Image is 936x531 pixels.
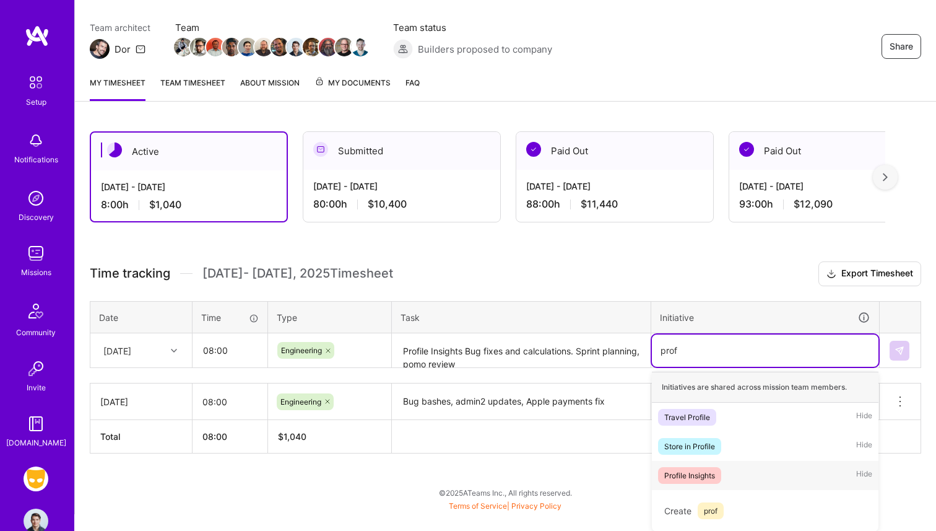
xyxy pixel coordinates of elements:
[336,37,352,58] a: Team Member Avatar
[826,268,836,281] i: icon Download
[101,180,277,193] div: [DATE] - [DATE]
[304,37,320,58] a: Team Member Avatar
[201,311,259,324] div: Time
[207,37,223,58] a: Team Member Avatar
[729,132,926,170] div: Paid Out
[24,411,48,436] img: guide book
[652,372,878,403] div: Initiatives are shared across mission team members.
[313,180,490,193] div: [DATE] - [DATE]
[856,467,872,484] span: Hide
[136,44,145,54] i: icon Mail
[818,261,921,286] button: Export Timesheet
[352,37,368,58] a: Team Member Avatar
[254,38,273,56] img: Team Member Avatar
[883,173,888,182] img: right
[101,198,277,211] div: 8:00 h
[319,38,337,56] img: Team Member Avatar
[526,180,703,193] div: [DATE] - [DATE]
[392,301,651,333] th: Task
[313,142,328,157] img: Submitted
[160,76,225,101] a: Team timesheet
[24,467,48,491] img: Grindr: Mobile + BE + Cloud
[202,266,393,281] span: [DATE] - [DATE] , 2025 Timesheet
[664,469,715,482] div: Profile Insights
[21,296,51,326] img: Community
[175,21,368,34] span: Team
[103,344,131,357] div: [DATE]
[516,132,713,170] div: Paid Out
[191,37,207,58] a: Team Member Avatar
[193,420,268,454] th: 08:00
[664,440,715,453] div: Store in Profile
[19,211,54,224] div: Discovery
[256,37,272,58] a: Team Member Avatar
[24,186,48,211] img: discovery
[14,153,58,166] div: Notifications
[314,76,391,90] span: My Documents
[272,37,288,58] a: Team Member Avatar
[526,198,703,211] div: 88:00 h
[739,198,916,211] div: 93:00 h
[287,38,305,56] img: Team Member Avatar
[393,39,413,59] img: Builders proposed to company
[222,38,241,56] img: Team Member Avatar
[90,76,145,101] a: My timesheet
[90,39,110,59] img: Team Architect
[393,385,649,419] textarea: Bug bashes, admin2 updates, Apple payments fix
[24,356,48,381] img: Invite
[107,143,122,157] img: Active
[90,420,193,454] th: Total
[882,34,921,59] button: Share
[856,409,872,426] span: Hide
[240,37,256,58] a: Team Member Avatar
[314,76,391,101] a: My Documents
[190,38,209,56] img: Team Member Avatar
[24,241,48,266] img: teamwork
[206,38,225,56] img: Team Member Avatar
[27,381,46,394] div: Invite
[449,501,507,511] a: Terms of Service
[660,310,870,325] div: Initiative
[280,397,321,406] span: Engineering
[351,38,370,56] img: Team Member Avatar
[320,37,336,58] a: Team Member Avatar
[511,501,561,511] a: Privacy Policy
[21,266,51,279] div: Missions
[698,502,724,519] span: prof
[149,198,181,211] span: $1,040
[175,37,191,58] a: Team Member Avatar
[393,335,649,367] textarea: Profile Insights Bug fixes and calculations. Sprint planning, pomo review
[278,431,306,442] span: $ 1,040
[739,180,916,193] div: [DATE] - [DATE]
[268,301,392,333] th: Type
[739,142,754,157] img: Paid Out
[313,198,490,211] div: 80:00 h
[281,346,322,355] span: Engineering
[288,37,304,58] a: Team Member Avatar
[405,76,420,101] a: FAQ
[91,133,287,170] div: Active
[174,38,193,56] img: Team Member Avatar
[90,266,170,281] span: Time tracking
[890,40,913,53] span: Share
[6,436,66,449] div: [DOMAIN_NAME]
[303,132,500,170] div: Submitted
[303,38,321,56] img: Team Member Avatar
[16,326,56,339] div: Community
[664,411,710,424] div: Travel Profile
[171,348,177,354] i: icon Chevron
[238,38,257,56] img: Team Member Avatar
[90,21,150,34] span: Team architect
[24,128,48,153] img: bell
[193,334,267,367] input: HH:MM
[418,43,552,56] span: Builders proposed to company
[223,37,240,58] a: Team Member Avatar
[20,467,51,491] a: Grindr: Mobile + BE + Cloud
[26,95,46,108] div: Setup
[74,477,936,508] div: © 2025 ATeams Inc., All rights reserved.
[115,43,131,56] div: Dor
[23,69,49,95] img: setup
[100,395,182,408] div: [DATE]
[25,25,50,47] img: logo
[393,21,552,34] span: Team status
